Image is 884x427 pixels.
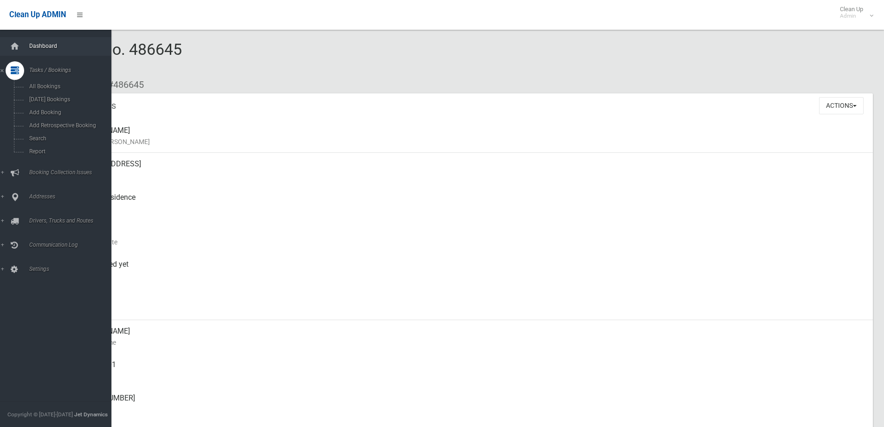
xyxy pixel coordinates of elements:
small: Name of [PERSON_NAME] [74,136,865,147]
span: Clean Up [835,6,872,20]
div: [DATE] [74,220,865,253]
span: Tasks / Bookings [26,67,118,73]
span: Addresses [26,193,118,200]
small: Contact Name [74,337,865,348]
span: Report [26,148,110,155]
div: [DATE] [74,287,865,320]
span: Communication Log [26,242,118,248]
div: [STREET_ADDRESS] [74,153,865,186]
span: Booking No. 486645 [41,40,182,76]
small: Admin [840,13,863,20]
div: [PERSON_NAME] [74,119,865,153]
li: #486645 [101,76,144,93]
div: Front of Residence [74,186,865,220]
span: Add Retrospective Booking [26,122,110,129]
small: Collected At [74,270,865,281]
span: Booking Collection Issues [26,169,118,176]
small: Zone [74,303,865,315]
span: Copyright © [DATE]-[DATE] [7,411,73,418]
span: Add Booking [26,109,110,116]
span: Search [26,135,110,142]
small: Pickup Point [74,203,865,214]
span: Dashboard [26,43,118,49]
div: Not collected yet [74,253,865,287]
small: Address [74,170,865,181]
small: Collection Date [74,236,865,248]
button: Actions [819,97,864,114]
small: Mobile [74,370,865,381]
div: [PHONE_NUMBER] [74,387,865,420]
small: Landline [74,404,865,415]
span: Drivers, Trucks and Routes [26,217,118,224]
strong: Jet Dynamics [74,411,108,418]
span: Settings [26,266,118,272]
div: [PERSON_NAME] [74,320,865,354]
div: 0411196001 [74,354,865,387]
span: All Bookings [26,83,110,90]
span: Clean Up ADMIN [9,10,66,19]
span: [DATE] Bookings [26,96,110,103]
